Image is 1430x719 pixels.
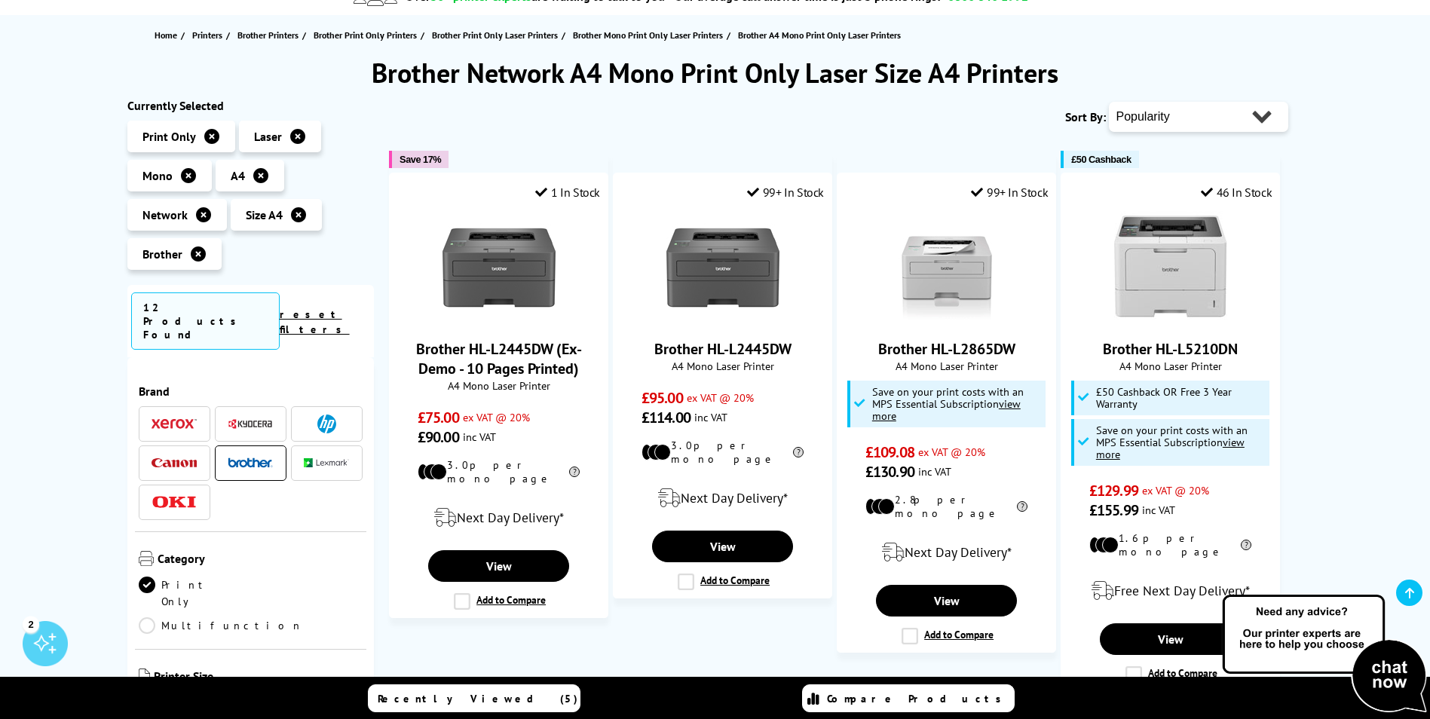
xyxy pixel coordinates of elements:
img: Lexmark [304,458,349,467]
label: Add to Compare [678,574,770,590]
u: view more [872,396,1021,423]
a: Brother HL-L2445DW [654,339,792,359]
a: Print Only [139,577,251,610]
a: Recently Viewed (5) [368,684,580,712]
a: Brother HL-L2865DW [890,312,1003,327]
label: Add to Compare [454,593,546,610]
button: Save 17% [389,151,449,168]
a: Brother Mono Print Only Laser Printers [573,27,727,43]
img: Brother HL-L2445DW (Ex-Demo - 10 Pages Printed) [442,211,556,324]
div: 46 In Stock [1201,185,1272,200]
span: inc VAT [1142,503,1175,517]
div: modal_delivery [397,497,600,539]
div: 2 [23,616,39,632]
span: £155.99 [1089,500,1138,520]
img: Brother HL-L5210DN [1114,211,1227,324]
a: Brother HL-L2445DW (Ex-Demo - 10 Pages Printed) [442,312,556,327]
span: inc VAT [918,464,951,479]
li: 3.0p per mono page [418,458,580,485]
a: Printers [192,27,226,43]
span: Brother [142,246,182,262]
img: HP [317,415,336,433]
a: View [876,585,1016,617]
span: inc VAT [694,410,727,424]
a: Kyocera [228,415,273,433]
div: modal_delivery [845,531,1048,574]
span: Brother Mono Print Only Laser Printers [573,27,723,43]
span: £130.90 [865,462,914,482]
a: Xerox [152,415,197,433]
span: inc VAT [463,430,496,444]
span: ex VAT @ 20% [1142,483,1209,497]
span: A4 Mono Laser Printer [845,359,1048,373]
img: Printer Size [139,669,150,684]
a: View [428,550,568,582]
span: £50 Cashback OR Free 3 Year Warranty [1096,386,1266,410]
span: Save 17% [400,154,441,165]
a: Brother [228,454,273,473]
a: Brother HL-L5210DN [1114,312,1227,327]
a: Brother HL-L2445DW [666,312,779,327]
a: Canon [152,454,197,473]
span: Brother Print Only Laser Printers [432,27,558,43]
span: Brand [139,384,363,399]
div: 1 In Stock [535,185,600,200]
span: Sort By: [1065,109,1106,124]
img: Open Live Chat window [1219,592,1430,716]
span: Mono [142,168,173,183]
span: £129.99 [1089,481,1138,500]
div: modal_delivery [1069,570,1272,612]
span: £90.00 [418,427,459,447]
a: Brother HL-L5210DN [1103,339,1238,359]
a: View [652,531,792,562]
span: A4 [231,168,245,183]
a: Home [155,27,181,43]
img: Brother [228,457,273,468]
img: OKI [152,496,197,509]
img: Kyocera [228,418,273,430]
label: Add to Compare [902,628,994,644]
span: Printers [192,27,222,43]
li: 1.6p per mono page [1089,531,1251,558]
span: Save on your print costs with an MPS Essential Subscription [1096,423,1248,461]
span: £50 Cashback [1071,154,1131,165]
a: Compare Products [802,684,1015,712]
img: Brother HL-L2865DW [890,211,1003,324]
a: Brother Print Only Printers [314,27,421,43]
span: Brother Printers [237,27,299,43]
span: Recently Viewed (5) [378,692,578,705]
a: OKI [152,493,197,512]
img: Xerox [152,418,197,429]
li: 2.8p per mono page [865,493,1027,520]
button: £50 Cashback [1061,151,1138,168]
span: £75.00 [418,408,459,427]
span: 12 Products Found [131,292,280,350]
a: HP [304,415,349,433]
span: £114.00 [642,408,691,427]
img: Canon [152,458,197,468]
a: Brother HL-L2865DW [878,339,1015,359]
u: view more [1096,435,1245,461]
span: Size A4 [246,207,283,222]
span: Compare Products [827,692,1009,705]
a: Lexmark [304,454,349,473]
span: Brother Print Only Printers [314,27,417,43]
a: Brother Print Only Laser Printers [432,27,562,43]
div: modal_delivery [621,477,824,519]
div: Currently Selected [127,98,375,113]
img: Brother HL-L2445DW [666,211,779,324]
div: 99+ In Stock [747,185,824,200]
div: 99+ In Stock [971,185,1048,200]
span: Printer Size [154,669,363,687]
span: Print Only [142,129,196,144]
a: Multifunction [139,617,303,634]
li: 3.0p per mono page [642,439,804,466]
span: A4 Mono Laser Printer [397,378,600,393]
a: reset filters [280,307,350,336]
span: ex VAT @ 20% [687,390,754,405]
span: £109.08 [865,442,914,462]
span: A4 Mono Laser Printer [621,359,824,373]
span: Brother A4 Mono Print Only Laser Printers [738,29,901,41]
label: Add to Compare [1125,666,1217,683]
a: Brother HL-L2445DW (Ex-Demo - 10 Pages Printed) [416,339,582,378]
